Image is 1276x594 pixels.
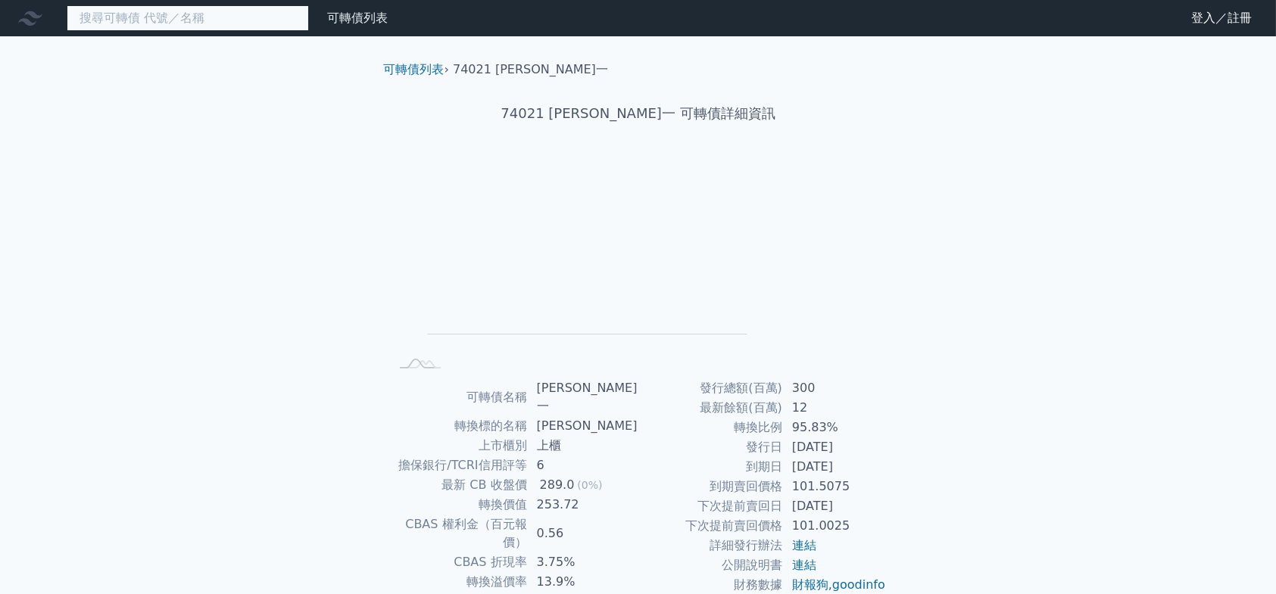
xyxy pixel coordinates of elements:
td: 下次提前賣回價格 [638,516,783,536]
li: 74021 [PERSON_NAME]一 [453,61,608,79]
td: [DATE] [783,496,887,516]
td: 0.56 [528,515,638,552]
g: Chart [414,172,747,353]
td: 101.5075 [783,477,887,496]
a: 財報狗 [792,577,828,592]
td: 253.72 [528,495,638,515]
td: CBAS 權利金（百元報價） [390,515,528,552]
td: 95.83% [783,418,887,437]
td: [DATE] [783,457,887,477]
input: 搜尋可轉債 代號／名稱 [67,5,309,31]
td: 最新 CB 收盤價 [390,475,528,495]
a: 可轉債列表 [327,11,388,25]
td: 300 [783,378,887,398]
div: 289.0 [537,476,578,494]
td: [PERSON_NAME] [528,416,638,436]
td: 發行日 [638,437,783,457]
td: 轉換價值 [390,495,528,515]
td: 上市櫃別 [390,436,528,456]
a: 可轉債列表 [384,62,445,76]
td: 可轉債名稱 [390,378,528,416]
a: 連結 [792,558,816,572]
td: 6 [528,456,638,475]
td: 轉換標的名稱 [390,416,528,436]
span: (0%) [577,479,602,491]
td: 最新餘額(百萬) [638,398,783,418]
td: 12 [783,398,887,418]
td: 發行總額(百萬) [638,378,783,398]
a: 登入／註冊 [1179,6,1264,30]
td: [DATE] [783,437,887,457]
td: 101.0025 [783,516,887,536]
a: goodinfo [832,577,885,592]
td: 擔保銀行/TCRI信用評等 [390,456,528,475]
td: [PERSON_NAME]一 [528,378,638,416]
a: 連結 [792,538,816,552]
td: 公開說明書 [638,555,783,575]
td: 上櫃 [528,436,638,456]
h1: 74021 [PERSON_NAME]一 可轉債詳細資訊 [372,103,905,124]
td: 下次提前賣回日 [638,496,783,516]
td: 3.75% [528,552,638,572]
td: 13.9% [528,572,638,592]
td: 轉換比例 [638,418,783,437]
td: 詳細發行辦法 [638,536,783,555]
td: CBAS 折現率 [390,552,528,572]
td: 到期賣回價格 [638,477,783,496]
li: › [384,61,449,79]
td: 轉換溢價率 [390,572,528,592]
td: 到期日 [638,457,783,477]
